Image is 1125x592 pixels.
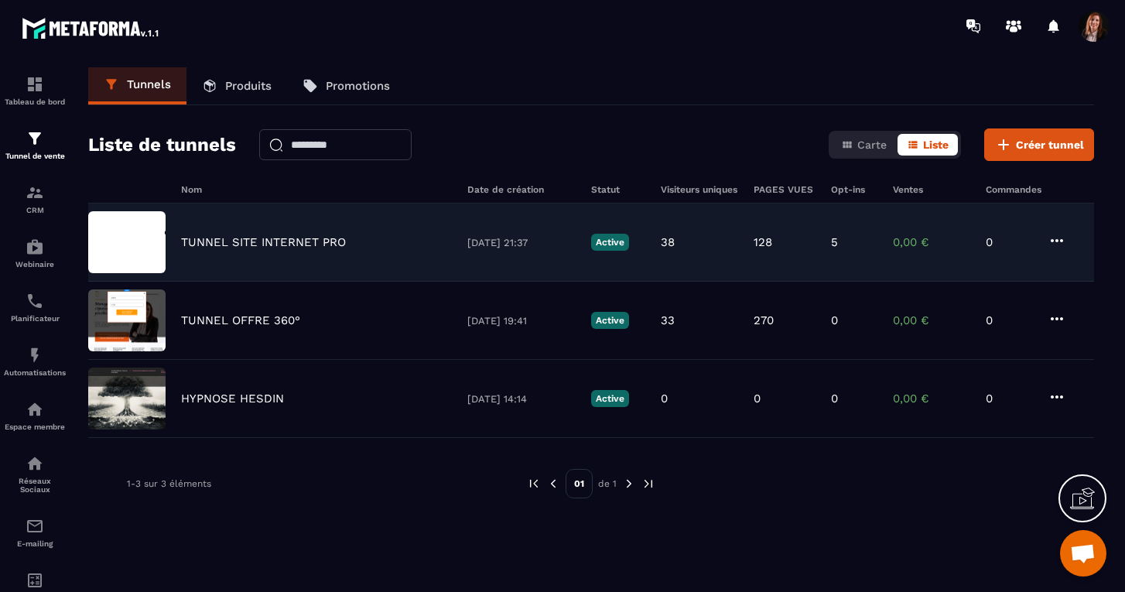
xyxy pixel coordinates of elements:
p: Planificateur [4,314,66,323]
p: E-mailing [4,539,66,548]
p: 5 [831,235,838,249]
img: prev [546,477,560,491]
img: next [622,477,636,491]
p: HYPNOSE HESDIN [181,392,284,406]
h6: Date de création [467,184,576,195]
img: scheduler [26,292,44,310]
p: Tunnel de vente [4,152,66,160]
img: social-network [26,454,44,473]
h2: Liste de tunnels [88,129,236,160]
p: [DATE] 19:41 [467,315,576,327]
img: image [88,289,166,351]
p: Automatisations [4,368,66,377]
p: CRM [4,206,66,214]
a: social-networksocial-networkRéseaux Sociaux [4,443,66,505]
a: formationformationCRM [4,172,66,226]
a: formationformationTunnel de vente [4,118,66,172]
a: Tunnels [88,67,186,104]
span: Liste [923,139,949,151]
p: de 1 [598,477,617,490]
a: automationsautomationsEspace membre [4,388,66,443]
button: Liste [898,134,958,156]
a: Promotions [287,67,405,104]
span: Carte [857,139,887,151]
img: accountant [26,571,44,590]
p: 38 [661,235,675,249]
p: 0 [986,235,1032,249]
p: 0,00 € [893,313,970,327]
p: Active [591,234,629,251]
a: emailemailE-mailing [4,505,66,559]
p: Réseaux Sociaux [4,477,66,494]
p: 0 [661,392,668,406]
p: Promotions [326,79,390,93]
a: formationformationTableau de bord [4,63,66,118]
span: Créer tunnel [1016,137,1084,152]
a: automationsautomationsWebinaire [4,226,66,280]
p: Produits [225,79,272,93]
img: automations [26,238,44,256]
img: image [88,211,166,273]
p: [DATE] 14:14 [467,393,576,405]
a: Produits [186,67,287,104]
img: formation [26,129,44,148]
p: 0 [831,392,838,406]
p: 33 [661,313,675,327]
p: Active [591,312,629,329]
img: automations [26,400,44,419]
button: Carte [832,134,896,156]
p: Tunnels [127,77,171,91]
p: 0 [986,313,1032,327]
p: 0 [754,392,761,406]
img: formation [26,183,44,202]
img: image [88,368,166,429]
p: 270 [754,313,774,327]
img: formation [26,75,44,94]
h6: Nom [181,184,452,195]
p: 128 [754,235,772,249]
a: schedulerschedulerPlanificateur [4,280,66,334]
h6: Commandes [986,184,1041,195]
p: [DATE] 21:37 [467,237,576,248]
button: Créer tunnel [984,128,1094,161]
h6: Visiteurs uniques [661,184,738,195]
img: automations [26,346,44,364]
p: 1-3 sur 3 éléments [127,478,211,489]
p: 0,00 € [893,235,970,249]
h6: PAGES VUES [754,184,816,195]
p: 0 [986,392,1032,406]
p: 0,00 € [893,392,970,406]
img: next [641,477,655,491]
a: Ouvrir le chat [1060,530,1106,577]
h6: Ventes [893,184,970,195]
a: automationsautomationsAutomatisations [4,334,66,388]
img: logo [22,14,161,42]
p: Espace membre [4,423,66,431]
p: Webinaire [4,260,66,269]
p: Tableau de bord [4,98,66,106]
p: Active [591,390,629,407]
p: TUNNEL SITE INTERNET PRO [181,235,346,249]
p: 0 [831,313,838,327]
h6: Statut [591,184,645,195]
img: email [26,517,44,536]
img: prev [527,477,541,491]
p: 01 [566,469,593,498]
p: TUNNEL OFFRE 360° [181,313,300,327]
h6: Opt-ins [831,184,877,195]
